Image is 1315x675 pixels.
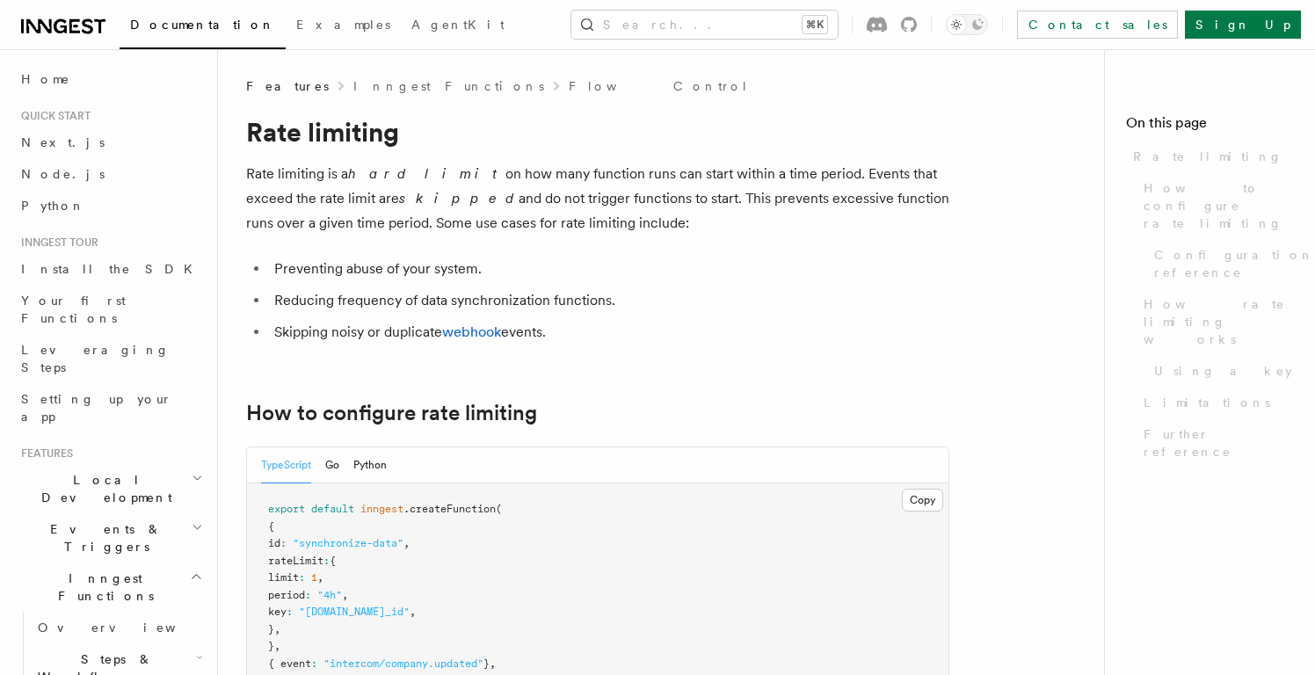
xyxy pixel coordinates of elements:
[803,16,827,33] kbd: ⌘K
[120,5,286,49] a: Documentation
[280,537,287,549] span: :
[323,657,483,670] span: "intercom/company.updated"
[14,109,91,123] span: Quick start
[1147,239,1294,288] a: Configuration reference
[268,537,280,549] span: id
[1133,148,1282,165] span: Rate limiting
[268,571,299,584] span: limit
[569,77,749,95] a: Flow Control
[299,571,305,584] span: :
[311,571,317,584] span: 1
[348,165,505,182] em: hard limit
[14,253,207,285] a: Install the SDK
[21,135,105,149] span: Next.js
[296,18,390,32] span: Examples
[287,606,293,618] span: :
[14,63,207,95] a: Home
[1126,141,1294,172] a: Rate limiting
[1144,295,1294,348] span: How rate limiting works
[246,116,949,148] h1: Rate limiting
[14,446,73,461] span: Features
[1137,172,1294,239] a: How to configure rate limiting
[21,262,203,276] span: Install the SDK
[269,288,949,313] li: Reducing frequency of data synchronization functions.
[14,471,192,506] span: Local Development
[902,489,943,512] button: Copy
[14,158,207,190] a: Node.js
[246,162,949,236] p: Rate limiting is a on how many function runs can start within a time period. Events that exceed t...
[1137,288,1294,355] a: How rate limiting works
[14,520,192,555] span: Events & Triggers
[269,257,949,281] li: Preventing abuse of your system.
[353,447,387,483] button: Python
[1147,355,1294,387] a: Using a key
[1144,394,1270,411] span: Limitations
[268,623,274,635] span: }
[1185,11,1301,39] a: Sign Up
[403,537,410,549] span: ,
[268,503,305,515] span: export
[268,640,274,652] span: }
[246,401,537,425] a: How to configure rate limiting
[299,606,410,618] span: "[DOMAIN_NAME]_id"
[323,555,330,567] span: :
[14,464,207,513] button: Local Development
[483,657,490,670] span: }
[399,190,519,207] em: skipped
[401,5,515,47] a: AgentKit
[293,537,403,549] span: "synchronize-data"
[14,285,207,334] a: Your first Functions
[130,18,275,32] span: Documentation
[490,657,496,670] span: ,
[268,555,323,567] span: rateLimit
[14,513,207,562] button: Events & Triggers
[1137,387,1294,418] a: Limitations
[1017,11,1178,39] a: Contact sales
[268,606,287,618] span: key
[14,383,207,432] a: Setting up your app
[268,520,274,533] span: {
[21,70,70,88] span: Home
[360,503,403,515] span: inngest
[31,612,207,643] a: Overview
[311,657,317,670] span: :
[14,236,98,250] span: Inngest tour
[1144,179,1294,232] span: How to configure rate limiting
[410,606,416,618] span: ,
[330,555,336,567] span: {
[274,623,280,635] span: ,
[1137,418,1294,468] a: Further reference
[342,589,348,601] span: ,
[21,343,170,374] span: Leveraging Steps
[442,323,501,340] a: webhook
[14,570,190,605] span: Inngest Functions
[269,320,949,345] li: Skipping noisy or duplicate events.
[353,77,544,95] a: Inngest Functions
[305,589,311,601] span: :
[571,11,838,39] button: Search...⌘K
[496,503,502,515] span: (
[246,77,329,95] span: Features
[21,392,172,424] span: Setting up your app
[14,334,207,383] a: Leveraging Steps
[38,621,219,635] span: Overview
[21,294,126,325] span: Your first Functions
[311,503,354,515] span: default
[1154,246,1314,281] span: Configuration reference
[1154,362,1292,380] span: Using a key
[1144,425,1294,461] span: Further reference
[268,657,311,670] span: { event
[261,447,311,483] button: TypeScript
[317,571,323,584] span: ,
[268,589,305,601] span: period
[274,640,280,652] span: ,
[946,14,988,35] button: Toggle dark mode
[21,167,105,181] span: Node.js
[411,18,505,32] span: AgentKit
[21,199,85,213] span: Python
[286,5,401,47] a: Examples
[14,190,207,221] a: Python
[1126,112,1294,141] h4: On this page
[317,589,342,601] span: "4h"
[14,127,207,158] a: Next.js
